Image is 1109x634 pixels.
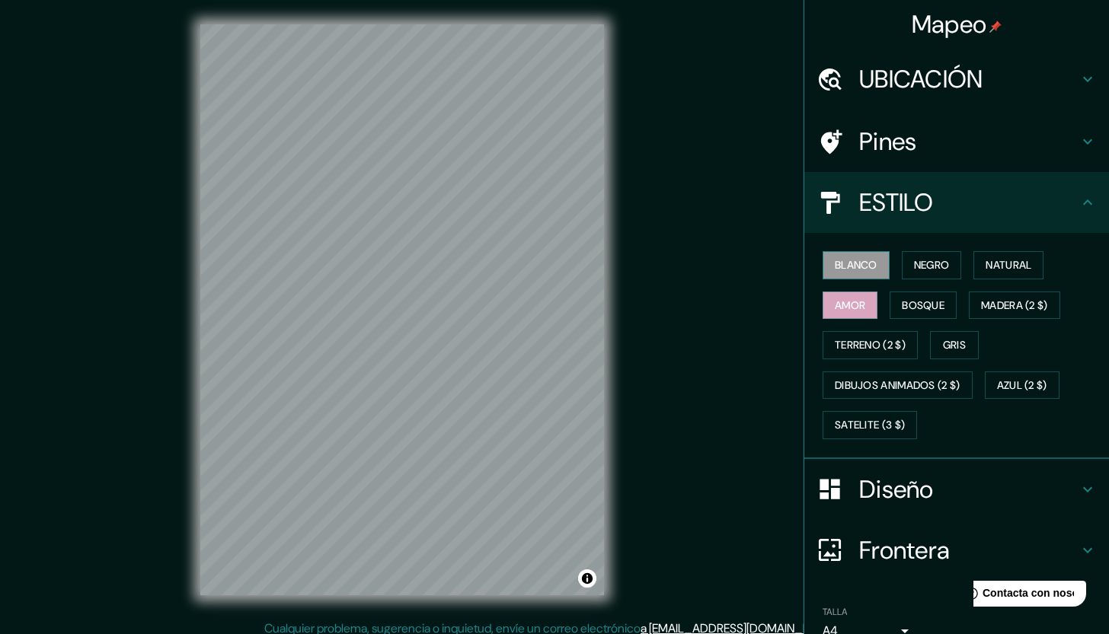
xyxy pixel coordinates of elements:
iframe: Ayuda al lanzador de widgets [973,575,1092,617]
button: Alternar la atribución [578,569,596,588]
button: Natural [973,251,1043,279]
button: TERRENO (2 $) [823,331,918,359]
canvas: MAPA [200,24,604,595]
button: Bosque [890,292,957,320]
h4: Diseño [859,474,1079,505]
div: Pines [804,111,1109,172]
div: ESTILO [804,172,1109,233]
button: Satelite (3 $) [823,411,917,439]
button: amor [823,292,877,320]
div: UBICACIÓN [804,49,1109,110]
button: MADERA (2 $) [969,292,1060,320]
h4: ESTILO [859,187,1079,218]
img: pin-icon.png [989,21,1002,33]
h4: Frontera [859,535,1079,566]
button: DIBUJOS ANIMADOS (2 $) [823,371,973,400]
h4: Pines [859,126,1079,157]
h4: UBICACIÓN [859,64,1079,94]
h4: Mapeo [912,9,1002,40]
div: Frontera [804,520,1109,581]
button: NEGRO [902,251,962,279]
button: blanco [823,251,890,279]
label: TALLA [823,605,847,618]
button: Gris [930,331,979,359]
button: AZUL (2 $) [985,371,1059,400]
div: Diseño [804,459,1109,520]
